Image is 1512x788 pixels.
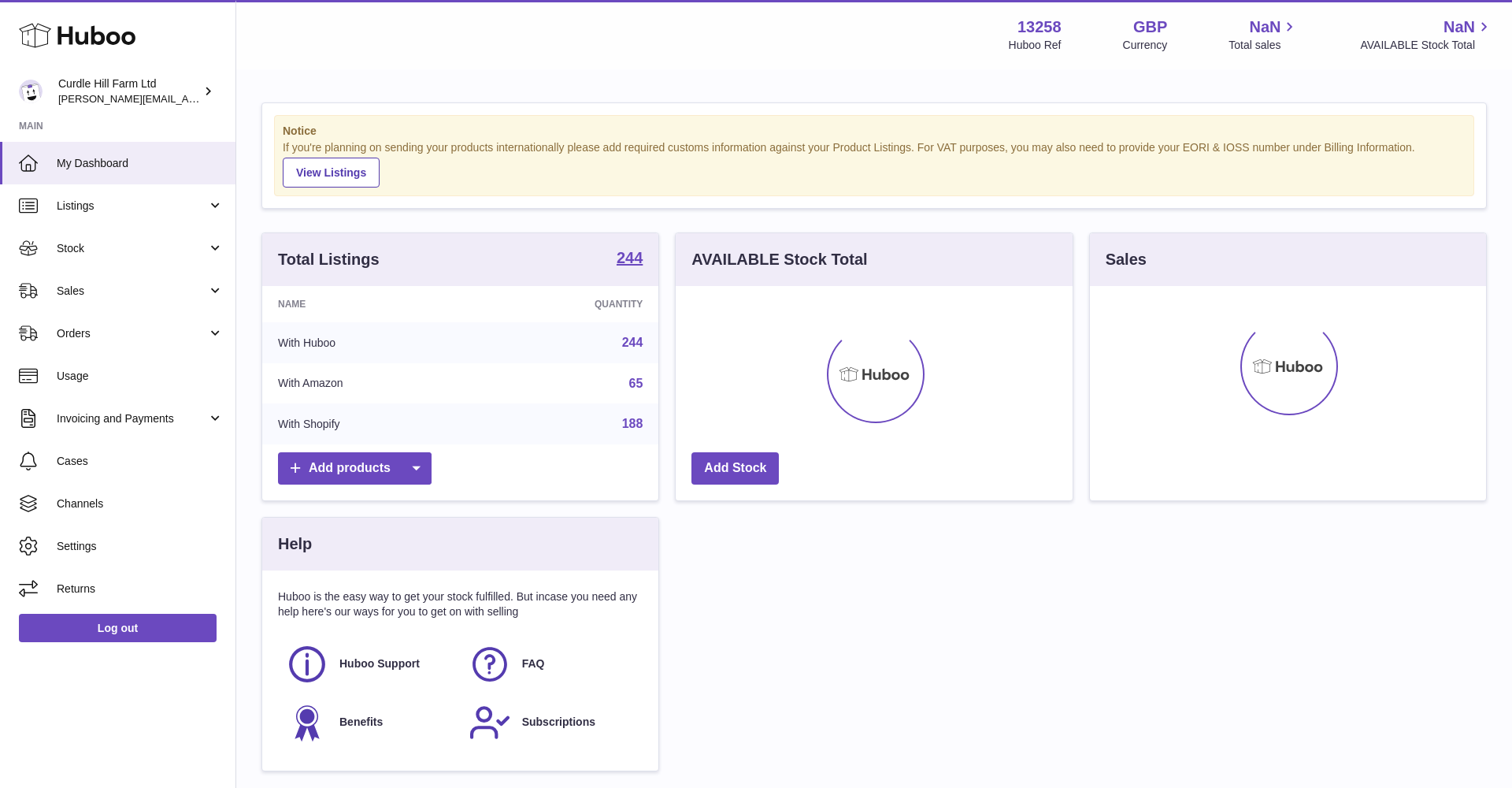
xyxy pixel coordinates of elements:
span: NaN [1443,17,1475,38]
span: Sales [57,284,207,299]
a: Subscriptions [469,701,636,744]
span: Total sales [1228,38,1299,53]
h3: Total Listings [278,249,380,270]
span: Orders [57,326,207,341]
span: Stock [57,241,207,256]
a: 65 [629,377,643,390]
th: Quantity [479,286,658,322]
a: 244 [622,336,643,349]
a: NaN Total sales [1228,17,1299,53]
th: Name [262,286,479,322]
span: Listings [57,199,207,214]
a: 188 [622,417,643,430]
td: With Huboo [262,322,479,363]
span: [PERSON_NAME][EMAIL_ADDRESS][DOMAIN_NAME] [58,92,316,105]
h3: AVAILABLE Stock Total [691,249,867,270]
p: Huboo is the easy way to get your stock fulfilled. But incase you need any help here's our ways f... [278,589,643,619]
span: FAQ [522,656,545,671]
strong: 244 [617,250,643,266]
span: Returns [57,582,224,597]
h3: Sales [1106,249,1147,270]
span: Settings [57,539,224,554]
div: Currency [1123,38,1168,53]
a: Log out [19,614,217,642]
strong: Notice [283,124,1466,139]
span: Subscriptions [522,715,595,730]
span: My Dashboard [57,156,224,171]
div: Huboo Ref [1009,38,1062,53]
a: Add products [278,452,432,485]
span: Invoicing and Payments [57,411,207,426]
a: 244 [617,250,643,269]
span: Huboo Support [339,656,420,671]
td: With Shopify [262,403,479,444]
a: NaN AVAILABLE Stock Total [1360,17,1493,53]
span: Benefits [339,715,383,730]
a: View Listings [283,158,380,188]
td: With Amazon [262,363,479,404]
a: Huboo Support [286,643,453,686]
span: NaN [1249,17,1280,38]
span: Usage [57,369,224,384]
span: Channels [57,496,224,511]
h3: Help [278,533,312,555]
a: FAQ [469,643,636,686]
a: Add Stock [691,452,779,485]
img: charlotte@diddlysquatfarmshop.com [19,80,43,103]
strong: 13258 [1017,17,1062,38]
span: Cases [57,454,224,469]
a: Benefits [286,701,453,744]
div: If you're planning on sending your products internationally please add required customs informati... [283,140,1466,188]
div: Curdle Hill Farm Ltd [58,76,200,106]
span: AVAILABLE Stock Total [1360,38,1493,53]
strong: GBP [1133,17,1167,38]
